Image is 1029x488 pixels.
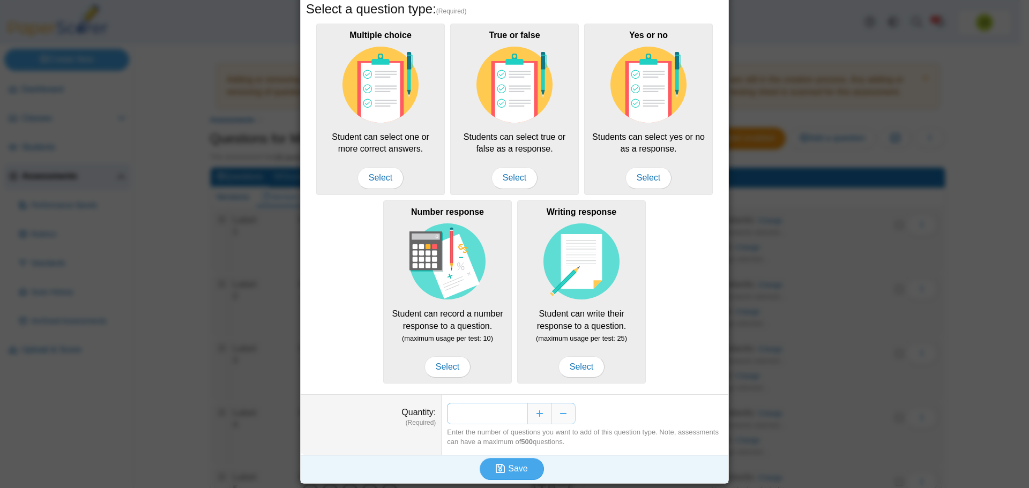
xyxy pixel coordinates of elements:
[629,31,668,40] b: Yes or no
[401,408,436,417] label: Quantity
[491,167,538,189] span: Select
[610,47,687,123] img: item-type-multiple-choice.svg
[527,403,551,424] button: Increase
[316,24,445,195] div: Student can select one or more correct answers.
[450,24,579,195] div: Students can select true or false as a response.
[625,167,672,189] span: Select
[306,418,436,427] dfn: (Required)
[447,427,723,447] div: Enter the number of questions you want to add of this question type. Note, assessments can have a...
[508,464,527,473] span: Save
[536,334,627,342] small: (maximum usage per test: 25)
[517,200,646,384] div: Student can write their response to a question.
[436,7,467,16] span: (Required)
[349,31,412,40] b: Multiple choice
[547,207,616,216] b: Writing response
[402,334,493,342] small: (maximum usage per test: 10)
[342,47,419,123] img: item-type-multiple-choice.svg
[480,458,544,479] button: Save
[383,200,512,384] div: Student can record a number response to a question.
[489,31,540,40] b: True or false
[584,24,713,195] div: Students can select yes or no as a response.
[543,223,620,299] img: item-type-writing-response.svg
[521,438,533,446] b: 500
[357,167,404,189] span: Select
[424,356,471,378] span: Select
[476,47,553,123] img: item-type-multiple-choice.svg
[409,223,486,299] img: item-type-number-response.svg
[411,207,484,216] b: Number response
[551,403,576,424] button: Decrease
[558,356,605,378] span: Select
